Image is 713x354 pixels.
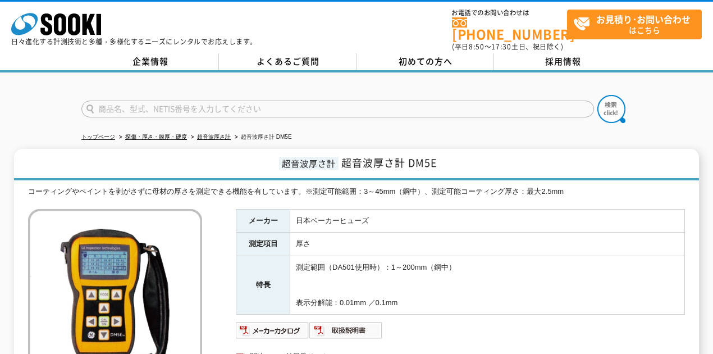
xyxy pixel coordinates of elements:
[567,10,702,39] a: お見積り･お問い合わせはこちら
[11,38,257,45] p: 日々進化する計測技術と多種・多様化するニーズにレンタルでお応えします。
[219,53,356,70] a: よくあるご質問
[309,329,383,338] a: 取扱説明書
[596,12,691,26] strong: お見積り･お問い合わせ
[28,186,685,198] div: コーティングやペイントを剥がさずに母材の厚さを測定できる機能を有しています。※測定可能範囲：3～45mm（鋼中）、測定可能コーティング厚さ：最大2.5mm
[469,42,485,52] span: 8:50
[236,329,309,338] a: メーカーカタログ
[236,256,290,315] th: 特長
[81,134,115,140] a: トップページ
[597,95,625,123] img: btn_search.png
[356,53,494,70] a: 初めての方へ
[494,53,632,70] a: 採用情報
[279,157,339,170] span: 超音波厚さ計
[236,233,290,256] th: 測定項目
[452,17,567,40] a: [PHONE_NUMBER]
[290,256,685,315] td: 測定範囲（DA501使用時）：1～200mm（鋼中） 表示分解能：0.01mm ／0.1mm
[81,101,594,117] input: 商品名、型式、NETIS番号を入力してください
[341,155,437,170] span: 超音波厚さ計 DM5E
[290,209,685,233] td: 日本ベーカーヒューズ
[491,42,511,52] span: 17:30
[452,10,567,16] span: お電話でのお問い合わせは
[290,233,685,256] td: 厚さ
[232,131,292,143] li: 超音波厚さ計 DM5E
[399,55,453,67] span: 初めての方へ
[573,10,701,38] span: はこちら
[236,321,309,339] img: メーカーカタログ
[81,53,219,70] a: 企業情報
[236,209,290,233] th: メーカー
[452,42,563,52] span: (平日 ～ 土日、祝日除く)
[197,134,231,140] a: 超音波厚さ計
[309,321,383,339] img: 取扱説明書
[125,134,187,140] a: 探傷・厚さ・膜厚・硬度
